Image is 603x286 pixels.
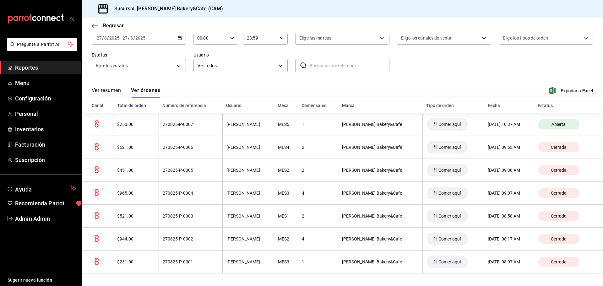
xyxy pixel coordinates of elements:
div: [PERSON_NAME] Bakery&Cafe [342,259,419,264]
button: open_drawer_menu [69,16,74,21]
button: Ver órdenes [131,87,160,98]
input: ---- [109,35,120,40]
div: [PERSON_NAME] Bakery&Cafe [342,168,419,173]
div: $250.00 [117,122,155,127]
span: / [133,35,135,40]
div: $521.00 [117,145,155,150]
div: MES2 [278,236,294,241]
div: 4 [302,236,334,241]
div: Marca [342,103,419,108]
div: [PERSON_NAME] Bakery&Cafe [342,213,419,219]
span: Cerrada [548,191,569,196]
span: Cerrada [548,259,569,264]
div: [DATE] 08:17 AM [488,236,530,241]
div: [PERSON_NAME] [226,122,270,127]
div: 2 [302,168,334,173]
div: Comensales [301,103,334,108]
span: Personal [15,110,76,118]
div: Tipo de orden [426,103,480,108]
button: Exportar a Excel [550,87,593,94]
div: [PERSON_NAME] Bakery&Cafe [342,191,419,196]
div: [PERSON_NAME] Bakery&Cafe [342,122,419,127]
div: MES2 [278,168,294,173]
div: 4 [302,191,334,196]
div: 1 [302,122,334,127]
div: $521.00 [117,213,155,219]
div: 2 [302,213,334,219]
div: $231.00 [117,259,155,264]
div: MES3 [278,191,294,196]
label: Estatus [92,53,186,57]
span: Regresar [103,23,124,29]
button: Pregunta a Parrot AI [7,38,77,51]
span: / [128,35,130,40]
h3: Sucursal: [PERSON_NAME] Bakery&Cafe (CAM) [109,5,223,13]
div: [PERSON_NAME] Bakery&Cafe [342,236,419,241]
span: Cerrada [548,236,569,241]
span: Menú [15,79,76,87]
div: Usuario [226,103,270,108]
span: Comer aquí [436,259,463,264]
input: -- [130,35,133,40]
span: Comer aquí [436,236,463,241]
div: [DATE] 08:07 AM [488,259,530,264]
span: Comer aquí [436,122,463,127]
div: navigation tabs [92,87,160,98]
span: Elige los tipos de orden [503,35,548,41]
div: MES1 [278,213,294,219]
div: $965.00 [117,191,155,196]
a: Pregunta a Parrot AI [4,46,77,52]
input: -- [96,35,102,40]
span: Admin Admin [15,214,76,223]
input: ---- [135,35,146,40]
div: Mesa [278,103,294,108]
div: [DATE] 08:58 AM [488,213,530,219]
div: 270825-P-0005 [163,168,219,173]
div: 270825-P-0006 [163,145,219,150]
span: / [107,35,109,40]
span: Cerrada [548,213,569,219]
div: Estatus [538,103,593,108]
span: Suscripción [15,156,76,164]
div: [DATE] 10:37 AM [488,122,530,127]
div: Fecha [488,103,530,108]
span: Ayuda [15,185,68,192]
div: [DATE] 09:07 AM [488,191,530,196]
span: Configuración [15,94,76,103]
input: -- [122,35,128,40]
div: [PERSON_NAME] [226,168,270,173]
span: Abierta [549,122,568,127]
div: 270825-P-0004 [163,191,219,196]
span: Ver todos [198,62,276,69]
span: Comer aquí [436,168,463,173]
div: 2 [302,145,334,150]
div: MES3 [278,259,294,264]
span: Comer aquí [436,145,463,150]
div: [PERSON_NAME] [226,145,270,150]
div: 1 [302,259,334,264]
div: MES4 [278,145,294,150]
label: Usuario [193,53,288,57]
span: Inventarios [15,125,76,133]
div: 270825-P-0002 [163,236,219,241]
span: Pregunta a Parrot AI [17,41,68,48]
div: [DATE] 09:38 AM [488,168,530,173]
div: [PERSON_NAME] [226,213,270,219]
div: 270825-P-0001 [163,259,219,264]
div: [DATE] 09:53 AM [488,145,530,150]
span: Comer aquí [436,213,463,219]
span: / [102,35,104,40]
div: Número de referencia [162,103,219,108]
div: [PERSON_NAME] Bakery&Cafe [342,145,419,150]
span: Cerrada [548,168,569,173]
span: Comer aquí [436,191,463,196]
span: Elige las marcas [299,35,331,41]
div: 270825-P-0003 [163,213,219,219]
div: 270825-P-0007 [163,122,219,127]
div: [PERSON_NAME] [226,236,270,241]
span: Facturación [15,140,76,149]
div: $451.00 [117,168,155,173]
div: MES5 [278,122,294,127]
input: Buscar no. de referencia [310,59,389,72]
